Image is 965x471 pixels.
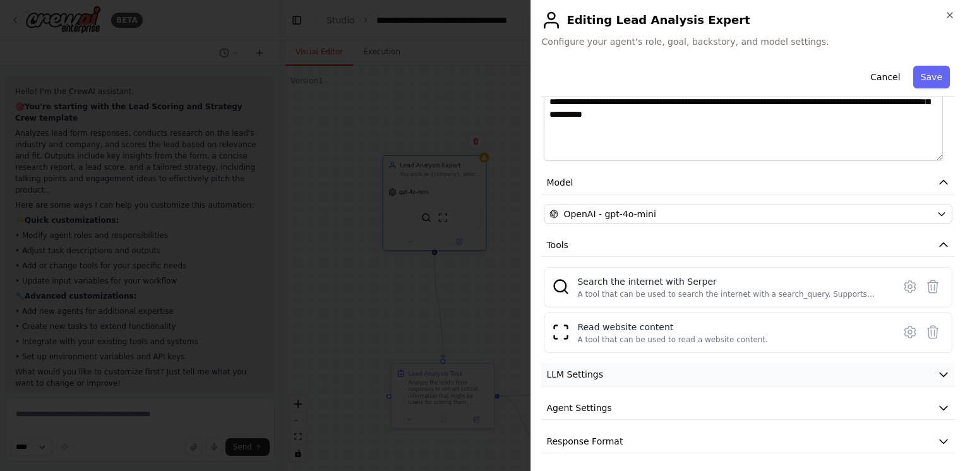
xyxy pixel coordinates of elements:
button: Response Format [541,430,955,453]
button: Configure tool [899,321,921,343]
button: Agent Settings [541,396,955,420]
button: Delete tool [921,321,944,343]
div: A tool that can be used to read a website content. [577,335,768,345]
button: Configure tool [899,275,921,298]
button: LLM Settings [541,363,955,386]
img: SerperDevTool [552,278,570,295]
span: Configure your agent's role, goal, backstory, and model settings. [541,35,955,48]
span: Agent Settings [546,402,611,414]
span: Model [546,176,573,189]
div: Search the internet with Serper [577,275,886,288]
button: OpenAI - gpt-4o-mini [544,205,952,224]
button: Model [541,171,955,194]
button: Cancel [863,66,908,88]
div: A tool that can be used to search the internet with a search_query. Supports different search typ... [577,289,886,299]
span: LLM Settings [546,368,603,381]
div: Read website content [577,321,768,333]
button: Delete tool [921,275,944,298]
span: Response Format [546,435,623,448]
button: Tools [541,234,955,257]
h2: Editing Lead Analysis Expert [541,10,955,30]
img: ScrapeWebsiteTool [552,323,570,341]
button: Save [913,66,950,88]
span: Tools [546,239,568,251]
span: OpenAI - gpt-4o-mini [563,208,656,220]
